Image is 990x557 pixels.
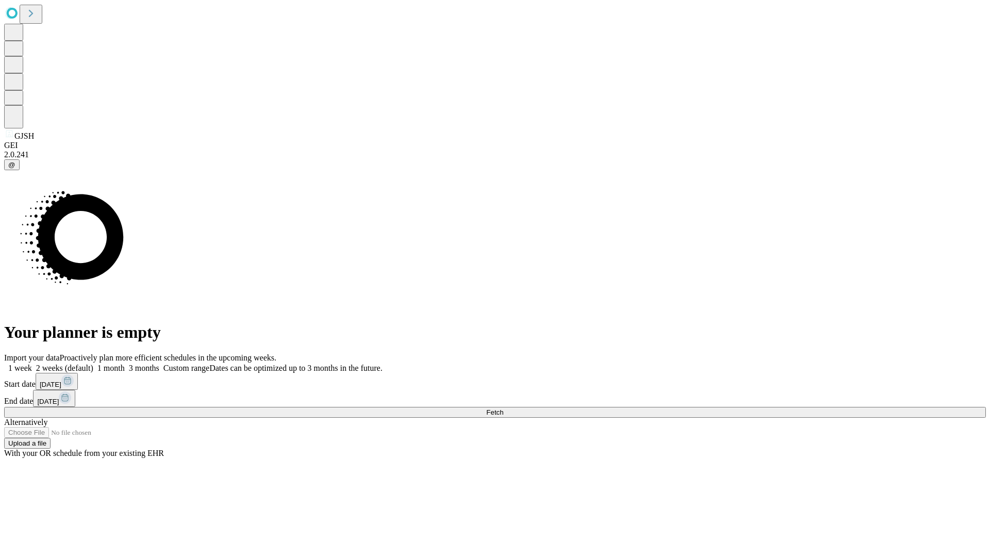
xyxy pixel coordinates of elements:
button: [DATE] [36,373,78,390]
span: 1 week [8,364,32,372]
span: 1 month [97,364,125,372]
span: [DATE] [40,381,61,388]
span: GJSH [14,132,34,140]
div: GEI [4,141,986,150]
div: Start date [4,373,986,390]
span: With your OR schedule from your existing EHR [4,449,164,457]
span: 3 months [129,364,159,372]
span: 2 weeks (default) [36,364,93,372]
div: End date [4,390,986,407]
span: Proactively plan more efficient schedules in the upcoming weeks. [60,353,276,362]
div: 2.0.241 [4,150,986,159]
span: Import your data [4,353,60,362]
button: @ [4,159,20,170]
span: Alternatively [4,418,47,427]
span: Fetch [486,408,503,416]
button: Upload a file [4,438,51,449]
span: Custom range [163,364,209,372]
button: [DATE] [33,390,75,407]
button: Fetch [4,407,986,418]
span: @ [8,161,15,169]
span: [DATE] [37,398,59,405]
span: Dates can be optimized up to 3 months in the future. [209,364,382,372]
h1: Your planner is empty [4,323,986,342]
